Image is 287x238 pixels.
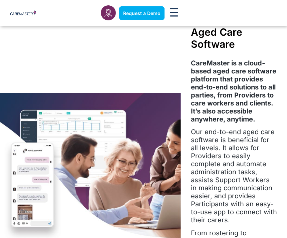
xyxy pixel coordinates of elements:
strong: CareMaster is a cloud-based aged care software platform that provides end-to-end solutions to all... [191,59,276,123]
span: Our end-to-end aged care software is beneficial for all levels. It allows for Providers to easily... [191,128,277,224]
img: CareMaster Logo [10,10,36,16]
div: Menu Toggle [168,6,181,20]
a: Request a Demo [119,6,165,20]
span: Request a Demo [123,10,161,16]
h1: Aged Care Software [191,26,277,50]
